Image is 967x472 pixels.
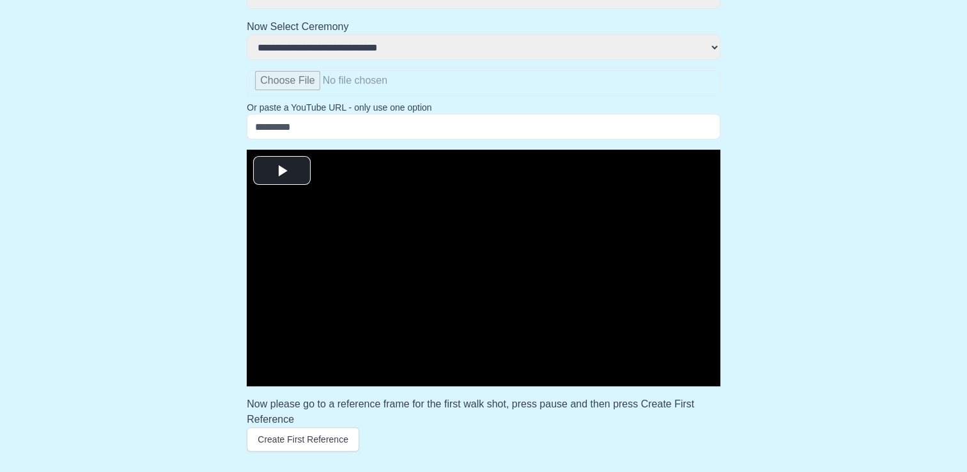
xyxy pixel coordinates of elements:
button: Play Video [253,156,311,185]
h2: Now Select Ceremony [247,19,720,35]
h3: Now please go to a reference frame for the first walk shot, press pause and then press Create Fir... [247,397,720,427]
div: Video Player [247,150,720,386]
p: Or paste a YouTube URL - only use one option [247,101,720,114]
button: Create First Reference [247,427,359,452]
